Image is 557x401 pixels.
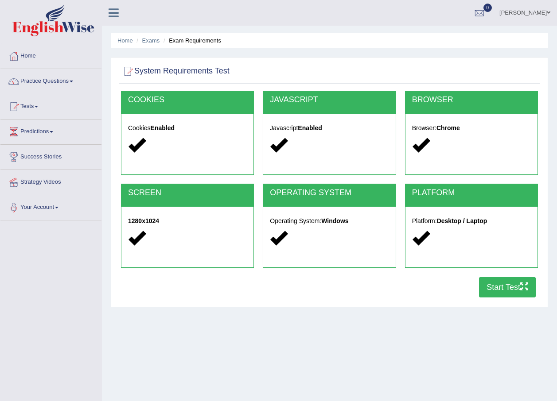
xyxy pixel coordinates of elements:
a: Strategy Videos [0,170,101,192]
strong: Enabled [151,124,175,131]
a: Practice Questions [0,69,101,91]
strong: Enabled [298,124,322,131]
h2: SCREEN [128,189,247,197]
a: Tests [0,94,101,116]
h5: Operating System: [270,218,389,224]
button: Start Test [479,277,536,297]
h5: Javascript [270,125,389,131]
strong: 1280x1024 [128,217,159,224]
a: Predictions [0,120,101,142]
h2: BROWSER [412,96,531,104]
strong: Chrome [436,124,460,131]
h5: Platform: [412,218,531,224]
a: Home [117,37,133,44]
h2: OPERATING SYSTEM [270,189,389,197]
a: Home [0,44,101,66]
h2: COOKIES [128,96,247,104]
h2: JAVASCRIPT [270,96,389,104]
strong: Desktop / Laptop [437,217,487,224]
strong: Windows [321,217,348,224]
h2: PLATFORM [412,189,531,197]
a: Success Stories [0,145,101,167]
h5: Cookies [128,125,247,131]
a: Your Account [0,195,101,217]
li: Exam Requirements [161,36,221,45]
a: Exams [142,37,160,44]
h5: Browser: [412,125,531,131]
span: 0 [483,4,492,12]
h2: System Requirements Test [121,65,230,78]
